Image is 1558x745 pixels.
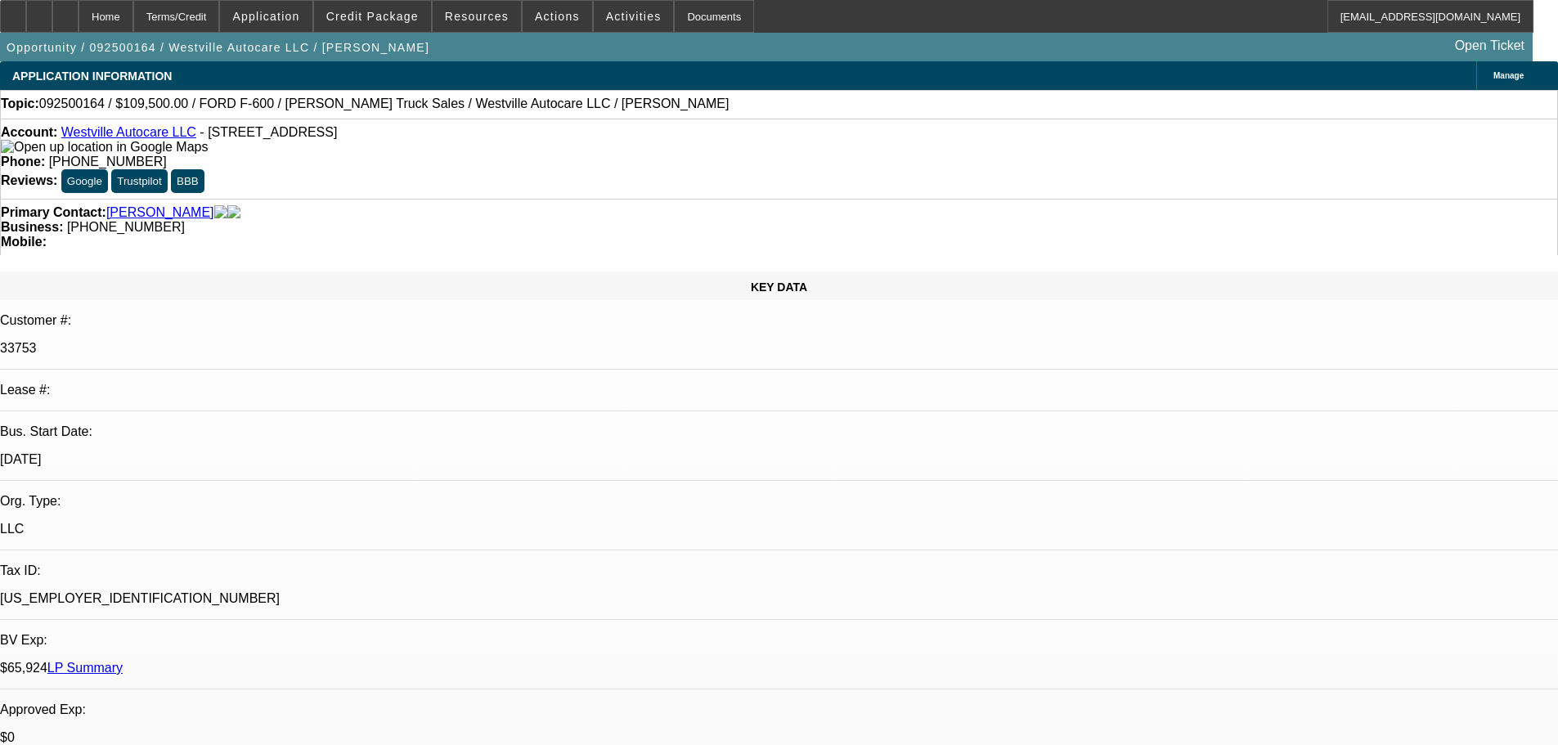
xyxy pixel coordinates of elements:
[1493,71,1524,80] span: Manage
[1,140,208,154] a: View Google Maps
[314,1,431,32] button: Credit Package
[12,70,172,83] span: APPLICATION INFORMATION
[61,125,196,139] a: Westville Autocare LLC
[49,155,167,168] span: [PHONE_NUMBER]
[326,10,419,23] span: Credit Package
[523,1,592,32] button: Actions
[111,169,167,193] button: Trustpilot
[1,220,63,234] strong: Business:
[39,96,730,111] span: 092500164 / $109,500.00 / FORD F-600 / [PERSON_NAME] Truck Sales / Westville Autocare LLC / [PERS...
[1,235,47,249] strong: Mobile:
[594,1,674,32] button: Activities
[67,220,185,234] span: [PHONE_NUMBER]
[214,205,227,220] img: facebook-icon.png
[171,169,204,193] button: BBB
[1,140,208,155] img: Open up location in Google Maps
[1,96,39,111] strong: Topic:
[232,10,299,23] span: Application
[1,155,45,168] strong: Phone:
[433,1,521,32] button: Resources
[7,41,429,54] span: Opportunity / 092500164 / Westville Autocare LLC / [PERSON_NAME]
[1,125,57,139] strong: Account:
[445,10,509,23] span: Resources
[200,125,337,139] span: - [STREET_ADDRESS]
[106,205,214,220] a: [PERSON_NAME]
[751,280,807,294] span: KEY DATA
[47,661,123,675] a: LP Summary
[606,10,662,23] span: Activities
[220,1,312,32] button: Application
[1448,32,1531,60] a: Open Ticket
[227,205,240,220] img: linkedin-icon.png
[535,10,580,23] span: Actions
[1,173,57,187] strong: Reviews:
[61,169,108,193] button: Google
[1,205,106,220] strong: Primary Contact:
